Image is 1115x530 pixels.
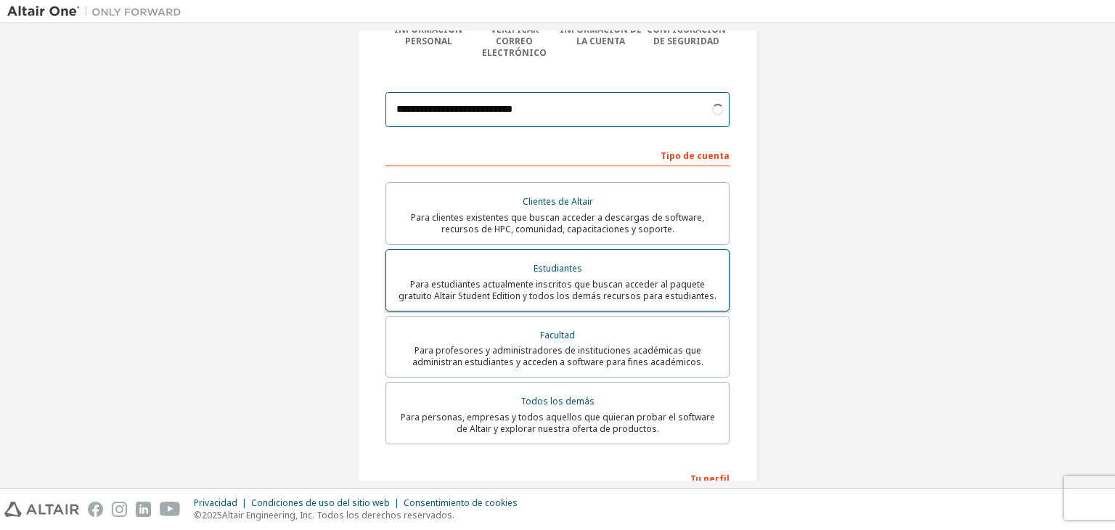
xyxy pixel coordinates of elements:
font: Estudiantes [534,262,582,274]
font: Información personal [394,23,462,47]
font: Para clientes existentes que buscan acceder a descargas de software, recursos de HPC, comunidad, ... [411,211,704,235]
font: Configuración de seguridad [647,23,726,47]
font: Privacidad [194,497,237,509]
font: Todos los demás [520,395,595,407]
font: Tipo de cuenta [661,150,730,162]
font: Información de la cuenta [560,23,642,47]
font: Para personas, empresas y todos aquellos que quieran probar el software de Altair y explorar nues... [401,411,715,435]
img: altair_logo.svg [4,502,79,517]
font: Facultad [540,329,575,341]
font: Clientes de Altair [523,195,593,208]
img: linkedin.svg [136,502,151,517]
img: facebook.svg [88,502,103,517]
font: Consentimiento de cookies [404,497,518,509]
img: youtube.svg [160,502,181,517]
font: © [194,509,202,521]
img: Altair Uno [7,4,189,19]
font: Para estudiantes actualmente inscritos que buscan acceder al paquete gratuito Altair Student Edit... [399,278,716,302]
font: Verificar correo electrónico [482,23,547,59]
font: 2025 [202,509,222,521]
img: instagram.svg [112,502,127,517]
font: Altair Engineering, Inc. Todos los derechos reservados. [222,509,454,521]
font: Tu perfil [690,473,730,485]
font: Para profesores y administradores de instituciones académicas que administran estudiantes y acced... [412,344,703,368]
font: Condiciones de uso del sitio web [251,497,390,509]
